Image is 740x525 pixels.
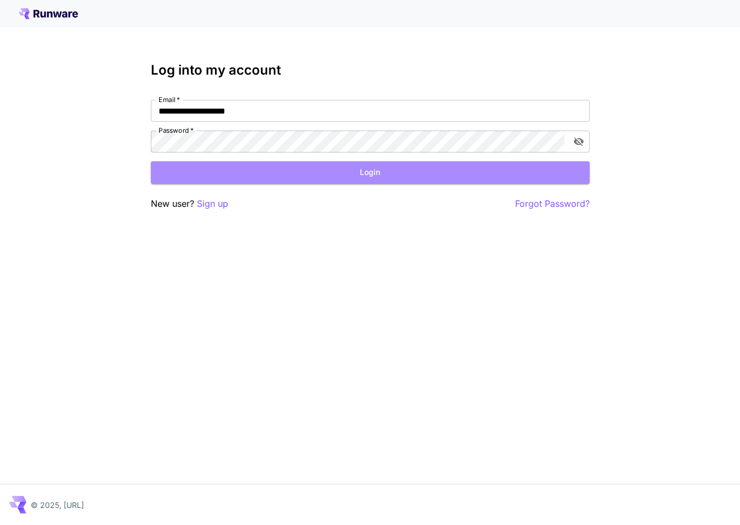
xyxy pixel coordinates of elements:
[159,126,194,135] label: Password
[569,132,589,151] button: toggle password visibility
[151,63,590,78] h3: Log into my account
[515,197,590,211] button: Forgot Password?
[159,95,180,104] label: Email
[31,499,84,511] p: © 2025, [URL]
[151,161,590,184] button: Login
[197,197,228,211] button: Sign up
[151,197,228,211] p: New user?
